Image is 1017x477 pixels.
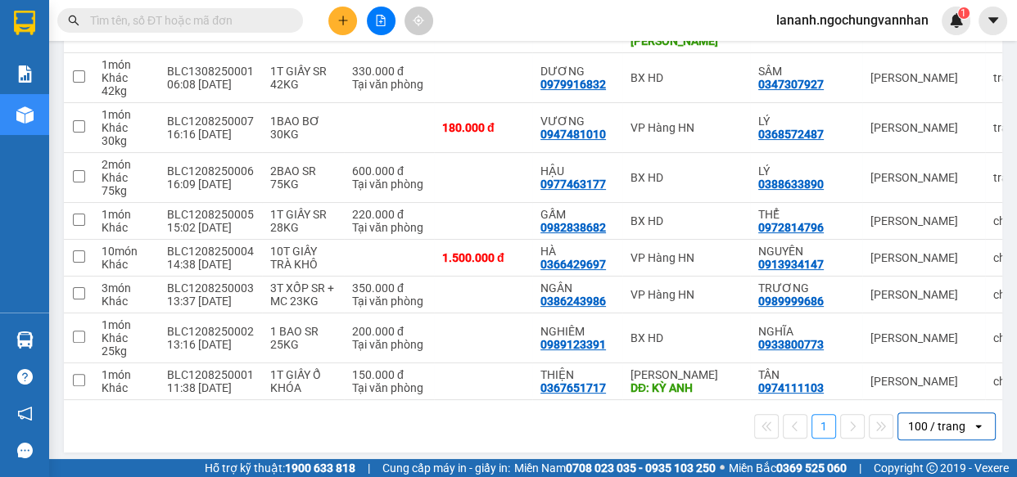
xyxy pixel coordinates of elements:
div: 1 món [102,58,151,71]
strong: 0708 023 035 - 0935 103 250 [566,461,716,475]
span: notification [17,406,33,421]
div: 0947481010 [540,128,606,141]
div: 600.000 đ [352,164,426,178]
div: Khác [102,331,151,344]
div: 0368572487 [758,128,824,141]
div: 1 món [102,208,151,221]
div: Khác [102,71,151,84]
div: 15:02 [DATE] [167,221,254,234]
div: BLC1208250004 [167,245,254,258]
div: VƯƠNG [540,115,614,128]
span: message [17,443,33,458]
div: THIỆN [540,368,614,381]
div: DƯƠNG [540,65,614,78]
div: Tại văn phòng [352,78,426,91]
div: 10T GIẤY TRÀ KHÔ [270,245,336,271]
div: TÂN [758,368,854,381]
button: plus [328,7,357,35]
div: BX HD [631,171,742,184]
span: file-add [375,15,386,26]
div: BX HD [631,71,742,84]
div: LÝ [758,115,854,128]
img: warehouse-icon [16,106,34,124]
div: 0989999686 [758,295,824,308]
span: question-circle [17,369,33,385]
div: 13:37 [DATE] [167,295,254,308]
div: [PERSON_NAME] [870,375,977,388]
div: Khác [102,295,151,308]
div: 10 món [102,245,151,258]
span: Miền Nam [514,459,716,477]
div: 100 / trang [908,418,965,434]
div: 0972814796 [758,221,824,234]
div: [PERSON_NAME] [870,251,977,264]
div: 3T XỐP SR + MC 23KG [270,281,336,308]
div: Khác [102,221,151,234]
div: NGÂN [540,281,614,295]
div: 1 món [102,108,151,121]
img: warehouse-icon [16,331,34,349]
span: plus [337,15,349,26]
div: BLC1208250002 [167,325,254,338]
div: BLC1208250003 [167,281,254,295]
div: 0366429697 [540,258,606,271]
div: 0347307927 [758,78,824,91]
div: BLC1208250005 [167,208,254,221]
div: Khác [102,381,151,394]
div: 0977463177 [540,178,606,191]
div: 14:38 [DATE] [167,258,254,271]
div: 16:16 [DATE] [167,128,254,141]
div: LÝ [758,164,854,178]
div: 1BAO BƠ 30KG [270,115,336,141]
button: aim [405,7,433,35]
span: | [859,459,861,477]
div: 16:09 [DATE] [167,178,254,191]
div: 25 kg [102,344,151,358]
div: 1T GIẤY SR 28KG [270,208,336,234]
div: [PERSON_NAME] [870,71,977,84]
div: BLC1208250001 [167,368,254,381]
div: 30 kg [102,134,151,147]
button: file-add [367,7,395,35]
div: BLC1308250001 [167,65,254,78]
div: BX HD [631,214,742,227]
div: 200.000 đ [352,325,426,338]
span: ⚪️ [720,465,725,471]
svg: open [972,420,985,433]
div: NGHĨA [758,325,854,338]
div: Khác [102,258,151,271]
div: 75 kg [102,184,151,197]
div: 0979916832 [540,78,606,91]
span: search [68,15,79,26]
span: copyright [926,462,938,474]
span: lananh.ngochungvannhan [763,10,942,30]
sup: 1 [958,7,970,19]
div: BLC1208250006 [167,164,254,178]
div: 180.000 đ [442,121,524,134]
div: [PERSON_NAME] [870,288,977,301]
div: Khác [102,121,151,134]
div: 1 món [102,318,151,331]
div: 11:38 [DATE] [167,381,254,394]
div: 0367651717 [540,381,606,394]
div: [PERSON_NAME] [870,214,977,227]
div: 42 kg [102,84,151,97]
div: [PERSON_NAME] [870,331,977,344]
span: caret-down [986,13,1001,28]
div: VP Hàng HN [631,121,742,134]
span: | [368,459,370,477]
div: 0974111103 [758,381,824,394]
div: 0388633890 [758,178,824,191]
div: 3 món [102,281,151,295]
span: Cung cấp máy in - giấy in: [382,459,510,477]
div: GẤM [540,208,614,221]
button: 1 [811,414,836,439]
div: 1T GIẤY Ổ KHÓA [270,368,336,394]
div: Tại văn phòng [352,381,426,394]
img: logo-vxr [14,11,35,35]
div: TRƯƠNG [758,281,854,295]
div: [PERSON_NAME] [870,121,977,134]
div: VP Hàng HN [631,288,742,301]
div: THỂ [758,208,854,221]
div: 2 món [102,158,151,171]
